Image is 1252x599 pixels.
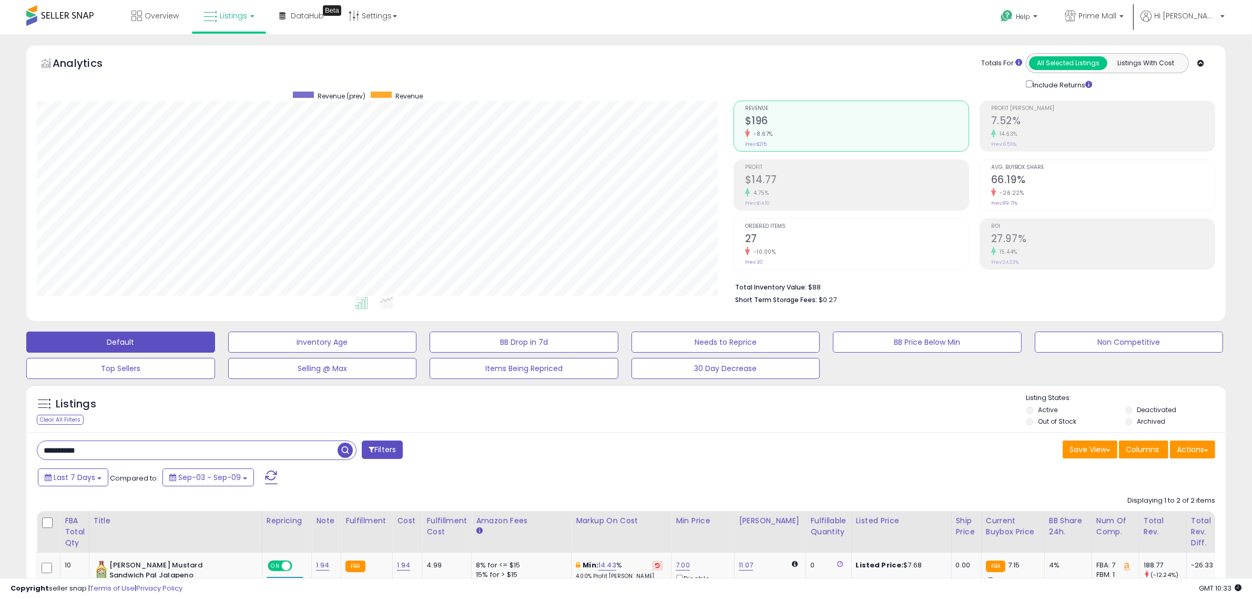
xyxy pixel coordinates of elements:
div: -26.33 [1191,561,1214,570]
div: Fulfillable Quantity [810,515,847,537]
div: 8% for <= $15 [476,561,563,570]
a: 14.43 [598,560,616,571]
span: Ordered Items [745,224,969,229]
button: Listings With Cost [1107,56,1185,70]
small: Prev: 89.71% [991,200,1017,206]
th: The percentage added to the cost of goods (COGS) that forms the calculator for Min & Max prices. [572,511,671,553]
h2: $14.77 [745,174,969,188]
div: Num of Comp. [1096,515,1135,537]
div: Amazon Fees [476,515,567,526]
div: 0.00 [956,561,973,570]
small: FBA [986,561,1005,572]
h2: 27.97% [991,233,1215,247]
small: 4.75% [750,189,769,197]
button: Inventory Age [228,332,417,353]
small: Prev: 30 [745,259,763,265]
span: Avg. Buybox Share [991,165,1215,171]
label: Out of Stock [1038,417,1076,426]
span: Listings [220,11,247,21]
div: Listed Price [856,515,947,526]
button: BB Price Below Min [833,332,1022,353]
small: Prev: $14.10 [745,200,770,206]
div: 188.77 [1144,561,1186,570]
div: 10 [65,561,81,570]
a: 1.94 [397,560,410,571]
span: ON [269,562,282,571]
button: All Selected Listings [1029,56,1107,70]
div: Fulfillment Cost [426,515,467,537]
button: Selling @ Max [228,358,417,379]
div: 15% for > $15 [476,570,563,580]
button: Sep-03 - Sep-09 [162,468,254,486]
img: 51MZKQPxGLL._SL40_.jpg [96,561,107,582]
div: FBM: 1 [1096,570,1131,580]
div: Cost [397,515,418,526]
h2: 66.19% [991,174,1215,188]
div: [PERSON_NAME] [739,515,801,526]
span: 7.15 [1008,560,1020,570]
button: Top Sellers [26,358,215,379]
a: Hi [PERSON_NAME] [1141,11,1225,34]
small: Prev: 6.56% [991,141,1016,147]
div: Repricing [267,515,308,526]
button: Last 7 Days [38,468,108,486]
p: Listing States: [1026,393,1226,403]
button: 30 Day Decrease [632,358,820,379]
a: 11.07 [739,560,753,571]
button: Save View [1063,441,1117,458]
small: (-12.24%) [1151,571,1178,579]
h5: Listings [56,397,96,412]
div: Fulfillment [345,515,388,526]
i: Get Help [1000,9,1013,23]
div: % [576,561,663,580]
small: Prev: 24.23% [991,259,1019,265]
div: Markup on Cost [576,515,667,526]
button: Columns [1119,441,1168,458]
span: Profit [745,165,969,171]
span: Compared to: [110,473,158,483]
a: 7.00 [676,560,690,571]
div: Displaying 1 to 2 of 2 items [1127,496,1215,506]
small: -26.22% [996,189,1024,197]
label: Archived [1137,417,1166,426]
span: Sep-03 - Sep-09 [178,472,241,483]
small: Prev: $215 [745,141,767,147]
h2: $196 [745,115,969,129]
div: Ship Price [956,515,977,537]
strong: Copyright [11,583,49,593]
span: Overview [145,11,179,21]
li: $88 [735,280,1207,293]
small: Amazon Fees. [476,526,482,536]
button: Actions [1170,441,1215,458]
span: OFF [291,562,308,571]
button: Non Competitive [1035,332,1224,353]
a: Help [992,2,1048,34]
div: Note [316,515,337,526]
span: Help [1016,12,1030,21]
div: Current Buybox Price [986,515,1040,537]
h2: 27 [745,233,969,247]
small: FBA [345,561,365,572]
span: $0.27 [819,295,837,305]
div: Include Returns [1018,78,1105,90]
span: Hi [PERSON_NAME] [1154,11,1217,21]
p: 4.00% Profit [PERSON_NAME] [576,573,663,580]
h2: 7.52% [991,115,1215,129]
button: Default [26,332,215,353]
div: Min Price [676,515,730,526]
div: $7.68 [856,561,943,570]
small: -8.67% [750,130,773,138]
span: Revenue [745,106,969,112]
b: [PERSON_NAME] Mustard Sandwich Pal Jalapeno [109,561,237,583]
span: DataHub [291,11,324,21]
label: Active [1038,405,1057,414]
div: Total Rev. [1144,515,1182,537]
h5: Analytics [53,56,123,73]
div: FBA: 7 [1096,561,1131,570]
button: Filters [362,441,403,459]
div: 0 [810,561,843,570]
a: Terms of Use [90,583,135,593]
span: Profit [PERSON_NAME] [991,106,1215,112]
span: Revenue [395,92,423,101]
small: 14.63% [996,130,1017,138]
